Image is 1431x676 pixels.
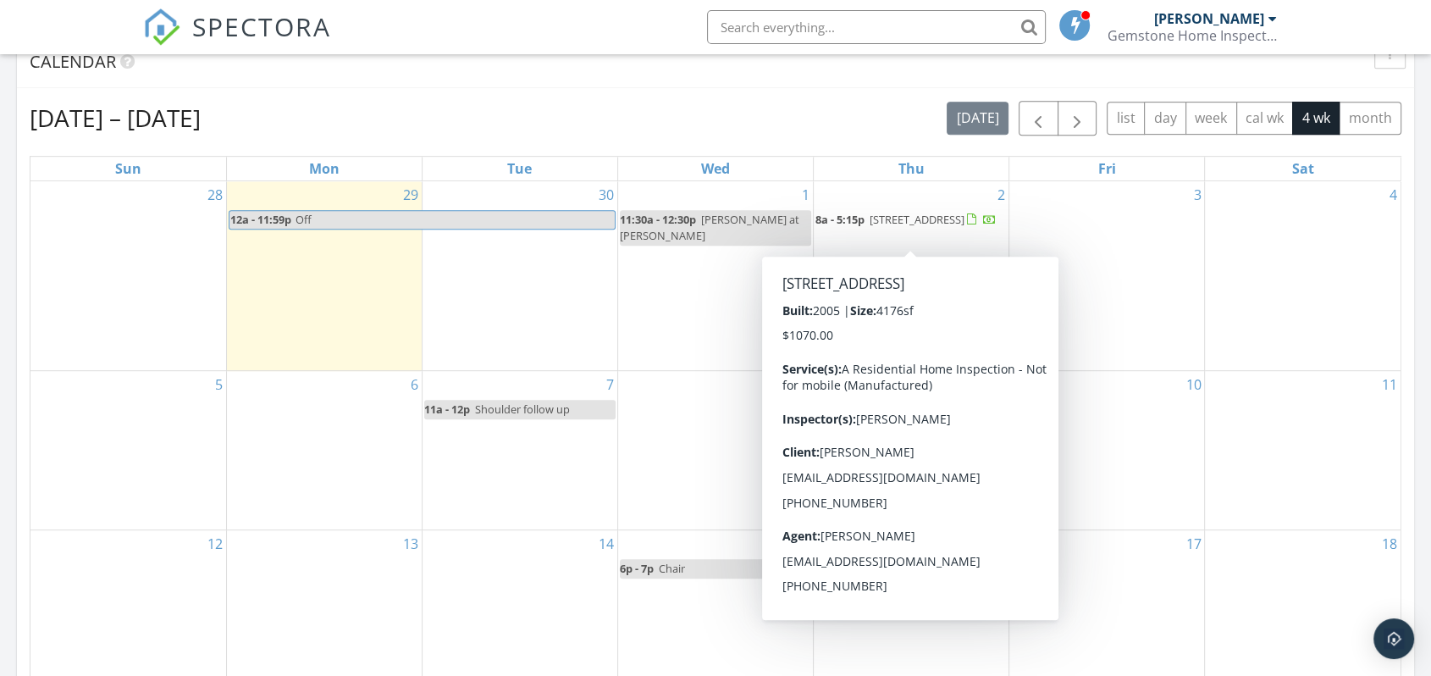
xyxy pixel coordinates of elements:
[1205,181,1401,371] td: Go to October 4, 2025
[1108,27,1277,44] div: Gemstone Home Inspections, LLC
[226,181,422,371] td: Go to September 29, 2025
[424,402,470,417] span: 11a - 12p
[815,210,1007,230] a: 8a - 5:15p [STREET_ADDRESS]
[1379,530,1401,557] a: Go to October 18, 2025
[798,371,813,398] a: Go to October 8, 2025
[814,371,1009,529] td: Go to October 9, 2025
[1190,181,1204,208] a: Go to October 3, 2025
[815,212,865,227] span: 8a - 5:15p
[1205,371,1401,529] td: Go to October 11, 2025
[1289,157,1318,180] a: Saturday
[1182,371,1204,398] a: Go to October 10, 2025
[143,23,331,58] a: SPECTORA
[475,402,570,417] span: Shoulder follow up
[620,212,799,243] span: [PERSON_NAME] at [PERSON_NAME]
[1379,371,1401,398] a: Go to October 11, 2025
[229,211,292,229] span: 12a - 11:59p
[659,561,685,576] span: Chair
[1107,102,1145,135] button: list
[504,157,535,180] a: Tuesday
[1095,157,1119,180] a: Friday
[595,530,617,557] a: Go to October 14, 2025
[1009,371,1205,529] td: Go to October 10, 2025
[30,101,201,135] h2: [DATE] – [DATE]
[1182,530,1204,557] a: Go to October 17, 2025
[1009,181,1205,371] td: Go to October 3, 2025
[1236,102,1294,135] button: cal wk
[1144,102,1186,135] button: day
[603,371,617,398] a: Go to October 7, 2025
[707,10,1046,44] input: Search everything...
[1058,101,1097,136] button: Next
[595,181,617,208] a: Go to September 30, 2025
[30,181,226,371] td: Go to September 28, 2025
[400,181,422,208] a: Go to September 29, 2025
[698,157,733,180] a: Wednesday
[620,561,654,576] span: 6p - 7p
[814,181,1009,371] td: Go to October 2, 2025
[1292,102,1340,135] button: 4 wk
[617,371,813,529] td: Go to October 8, 2025
[30,50,116,73] span: Calendar
[895,157,928,180] a: Thursday
[296,212,312,227] span: Off
[422,371,617,529] td: Go to October 7, 2025
[1185,102,1237,135] button: week
[143,8,180,46] img: The Best Home Inspection Software - Spectora
[791,530,813,557] a: Go to October 15, 2025
[192,8,331,44] span: SPECTORA
[30,371,226,529] td: Go to October 5, 2025
[1019,101,1058,136] button: Previous
[407,371,422,398] a: Go to October 6, 2025
[226,371,422,529] td: Go to October 6, 2025
[798,181,813,208] a: Go to October 1, 2025
[1373,618,1414,659] div: Open Intercom Messenger
[620,212,696,227] span: 11:30a - 12:30p
[306,157,343,180] a: Monday
[1154,10,1264,27] div: [PERSON_NAME]
[994,181,1008,208] a: Go to October 2, 2025
[204,181,226,208] a: Go to September 28, 2025
[1339,102,1401,135] button: month
[400,530,422,557] a: Go to October 13, 2025
[204,530,226,557] a: Go to October 12, 2025
[870,212,964,227] span: [STREET_ADDRESS]
[994,371,1008,398] a: Go to October 9, 2025
[212,371,226,398] a: Go to October 5, 2025
[422,181,617,371] td: Go to September 30, 2025
[112,157,145,180] a: Sunday
[1386,181,1401,208] a: Go to October 4, 2025
[986,530,1008,557] a: Go to October 16, 2025
[947,102,1008,135] button: [DATE]
[815,212,997,227] a: 8a - 5:15p [STREET_ADDRESS]
[617,181,813,371] td: Go to October 1, 2025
